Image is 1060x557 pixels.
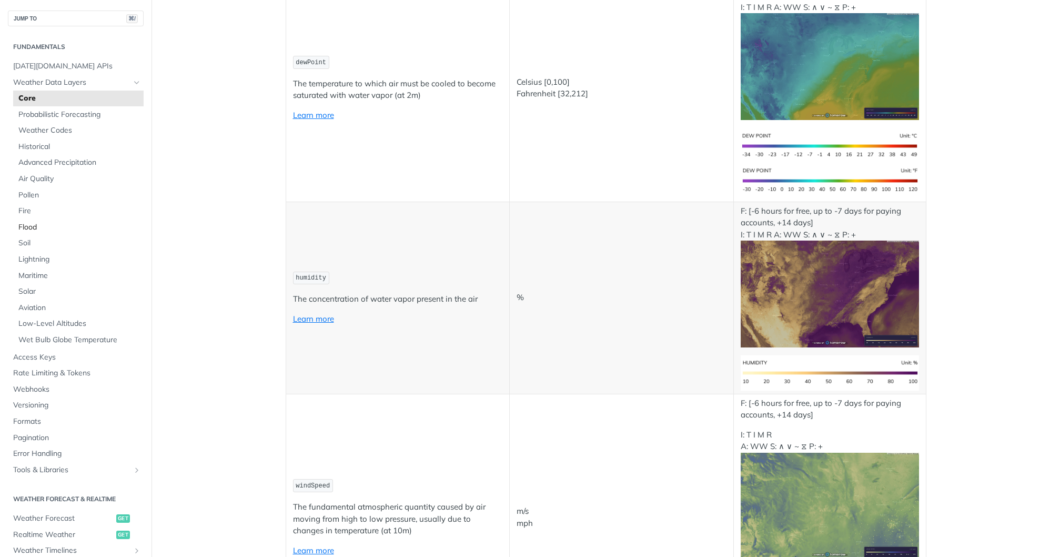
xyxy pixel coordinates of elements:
[293,314,334,324] a: Learn more
[18,286,141,297] span: Solar
[13,77,130,88] span: Weather Data Layers
[13,449,141,459] span: Error Handling
[13,332,144,348] a: Wet Bulb Globe Temperature
[13,400,141,411] span: Versioning
[293,501,503,537] p: The fundamental atmospheric quantity caused by air moving from high to low pressure, usually due ...
[13,61,141,72] span: [DATE][DOMAIN_NAME] APIs
[13,316,144,332] a: Low-Level Altitudes
[13,530,114,540] span: Realtime Weather
[13,171,144,187] a: Air Quality
[8,42,144,52] h2: Fundamentals
[18,319,141,329] span: Low-Level Altitudes
[13,416,141,427] span: Formats
[18,206,141,216] span: Fire
[13,139,144,155] a: Historical
[8,494,144,504] h2: Weather Forecast & realtime
[8,511,144,526] a: Weather Forecastget
[8,446,144,462] a: Error Handling
[13,155,144,171] a: Advanced Precipitation
[8,365,144,381] a: Rate Limiting & Tokens
[8,430,144,446] a: Pagination
[13,368,141,379] span: Rate Limiting & Tokens
[18,125,141,136] span: Weather Codes
[13,545,130,556] span: Weather Timelines
[8,11,144,26] button: JUMP TO⌘/
[13,220,144,235] a: Flood
[8,58,144,74] a: [DATE][DOMAIN_NAME] APIs
[18,222,141,233] span: Flood
[13,300,144,316] a: Aviation
[133,78,141,87] button: Hide subpages for Weather Data Layers
[741,128,918,163] img: dewpoint-si
[8,527,144,543] a: Realtime Weatherget
[116,514,130,523] span: get
[293,545,334,555] a: Learn more
[18,271,141,281] span: Maritime
[13,235,144,251] a: Soil
[133,466,141,474] button: Show subpages for Tools & Libraries
[741,500,918,510] span: Expand image
[13,268,144,284] a: Maritime
[741,175,918,185] span: Expand image
[18,254,141,265] span: Lightning
[18,303,141,313] span: Aviation
[13,107,144,123] a: Probabilistic Forecasting
[8,462,144,478] a: Tools & LibrariesShow subpages for Tools & Libraries
[293,110,334,120] a: Learn more
[8,382,144,397] a: Webhooks
[741,163,918,198] img: dewpoint-us
[293,78,503,102] p: The temperature to which air must be cooled to become saturated with water vapor (at 2m)
[741,13,918,120] img: dewpoint
[133,546,141,555] button: Show subpages for Weather Timelines
[741,140,918,150] span: Expand image
[13,284,144,300] a: Solar
[18,93,141,104] span: Core
[8,350,144,365] a: Access Keys
[517,505,726,529] p: m/s mph
[741,288,918,298] span: Expand image
[13,187,144,203] a: Pollen
[293,293,503,305] p: The concentration of water vapor present in the air
[18,110,141,120] span: Probabilistic Forecasting
[741,241,918,347] img: humidity
[18,157,141,168] span: Advanced Precipitation
[741,397,918,421] p: F: [-6 hours for free, up to -7 days for paying accounts, +14 days]
[13,203,144,219] a: Fire
[13,252,144,267] a: Lightning
[296,274,326,282] span: humidity
[741,367,918,377] span: Expand image
[13,465,130,475] span: Tools & Libraries
[13,123,144,138] a: Weather Codes
[13,384,141,395] span: Webhooks
[517,76,726,100] p: Celsius [0,100] Fahrenheit [32,212]
[126,14,138,23] span: ⌘/
[18,238,141,248] span: Soil
[741,355,918,391] img: humidity
[8,397,144,413] a: Versioning
[741,61,918,71] span: Expand image
[296,59,326,66] span: dewPoint
[13,513,114,524] span: Weather Forecast
[741,205,918,347] p: F: [-6 hours for free, up to -7 days for paying accounts, +14 days] I: T I M R A: WW S: ∧ ∨ ~ ⧖ P: +
[18,174,141,184] span: Air Quality
[8,414,144,430] a: Formats
[8,75,144,91] a: Weather Data LayersHide subpages for Weather Data Layers
[13,352,141,363] span: Access Keys
[18,335,141,345] span: Wet Bulb Globe Temperature
[18,190,141,201] span: Pollen
[13,433,141,443] span: Pagination
[116,531,130,539] span: get
[517,292,726,304] p: %
[296,482,330,490] span: windSpeed
[18,142,141,152] span: Historical
[13,91,144,106] a: Core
